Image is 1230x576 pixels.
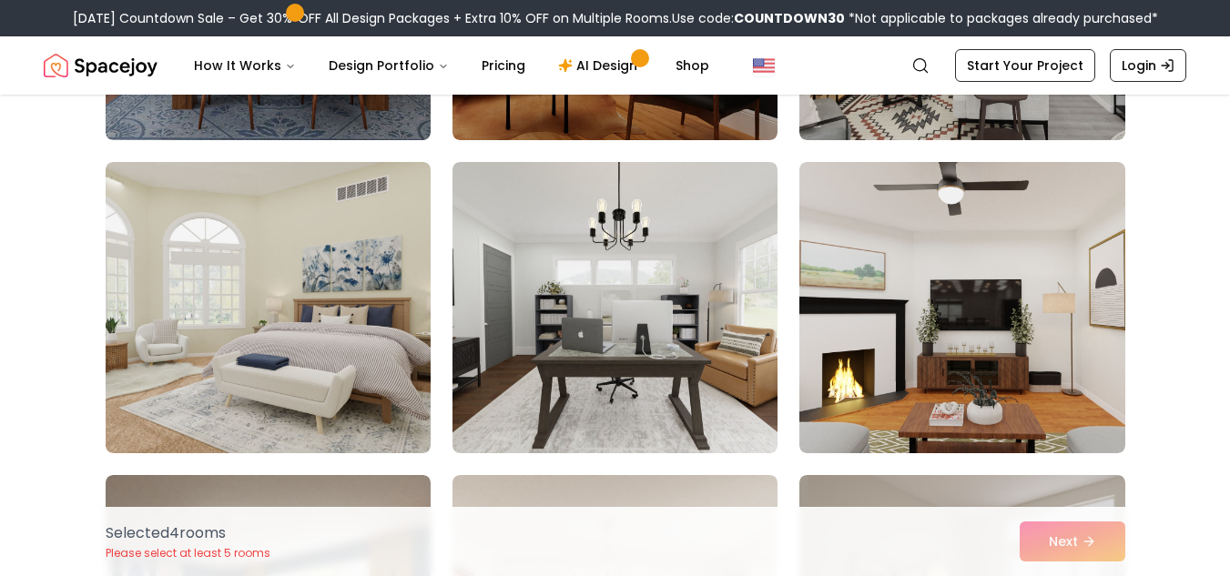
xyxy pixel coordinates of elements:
nav: Global [44,36,1186,95]
nav: Main [179,47,724,84]
a: Spacejoy [44,47,158,84]
span: *Not applicable to packages already purchased* [845,9,1158,27]
img: United States [753,55,775,76]
img: Room room-88 [106,162,431,453]
a: Login [1110,49,1186,82]
a: Shop [661,47,724,84]
span: Use code: [672,9,845,27]
p: Selected 4 room s [106,522,270,544]
a: Start Your Project [955,49,1095,82]
b: COUNTDOWN30 [734,9,845,27]
a: AI Design [544,47,657,84]
a: Pricing [467,47,540,84]
button: Design Portfolio [314,47,463,84]
img: Room room-89 [452,162,778,453]
div: [DATE] Countdown Sale – Get 30% OFF All Design Packages + Extra 10% OFF on Multiple Rooms. [73,9,1158,27]
p: Please select at least 5 rooms [106,546,270,561]
img: Room room-90 [799,162,1124,453]
img: Spacejoy Logo [44,47,158,84]
button: How It Works [179,47,310,84]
